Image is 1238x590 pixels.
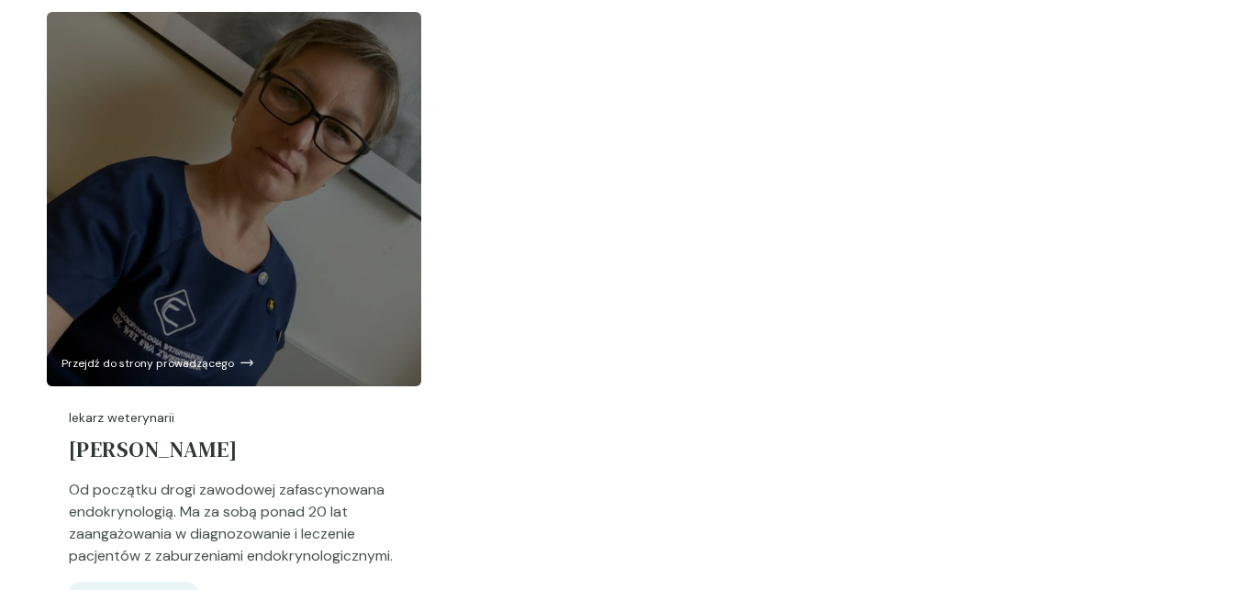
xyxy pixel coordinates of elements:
[69,428,399,479] a: [PERSON_NAME]
[69,479,399,582] p: Od początku drogi zawodowej zafascynowana endokrynologią. Ma za sobą ponad 20 lat zaangażowania w...
[47,12,421,386] a: Przejdź do strony prowadzącego
[61,355,234,372] p: Przejdź do strony prowadzącego
[69,408,399,428] p: lekarz weterynarii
